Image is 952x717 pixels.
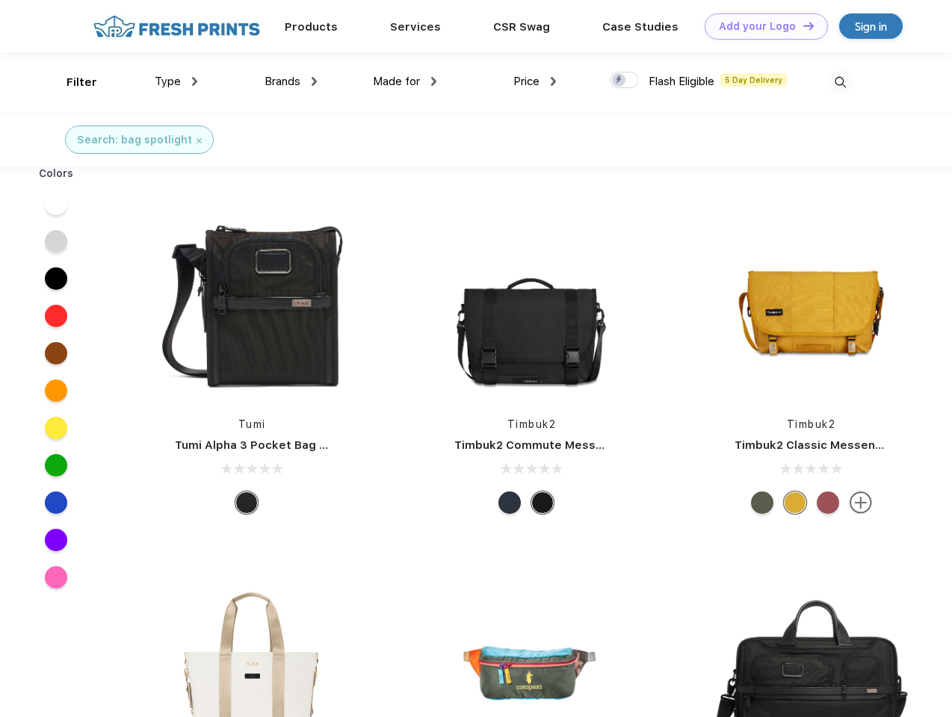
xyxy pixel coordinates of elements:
[855,18,887,35] div: Sign in
[373,75,420,88] span: Made for
[720,73,787,87] span: 5 Day Delivery
[77,132,192,148] div: Search: bag spotlight
[531,491,554,514] div: Eco Black
[784,491,806,514] div: Eco Amber
[850,491,872,514] img: more.svg
[551,77,556,86] img: dropdown.png
[155,75,181,88] span: Type
[751,491,773,514] div: Eco Army
[67,74,97,91] div: Filter
[513,75,540,88] span: Price
[235,491,258,514] div: Black
[735,438,920,452] a: Timbuk2 Classic Messenger Bag
[432,203,631,402] img: func=resize&h=266
[507,418,557,430] a: Timbuk2
[719,20,796,33] div: Add your Logo
[454,438,655,452] a: Timbuk2 Commute Messenger Bag
[649,75,714,88] span: Flash Eligible
[787,418,836,430] a: Timbuk2
[152,203,351,402] img: func=resize&h=266
[817,491,839,514] div: Eco Collegiate Red
[89,13,265,40] img: fo%20logo%202.webp
[712,203,911,402] img: func=resize&h=266
[839,13,903,39] a: Sign in
[197,138,202,143] img: filter_cancel.svg
[192,77,197,86] img: dropdown.png
[265,75,300,88] span: Brands
[285,20,338,34] a: Products
[175,438,350,452] a: Tumi Alpha 3 Pocket Bag Small
[28,166,85,181] div: Colors
[431,77,436,86] img: dropdown.png
[238,418,266,430] a: Tumi
[803,22,814,30] img: DT
[828,70,853,95] img: desktop_search.svg
[498,491,521,514] div: Eco Nautical
[312,77,317,86] img: dropdown.png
